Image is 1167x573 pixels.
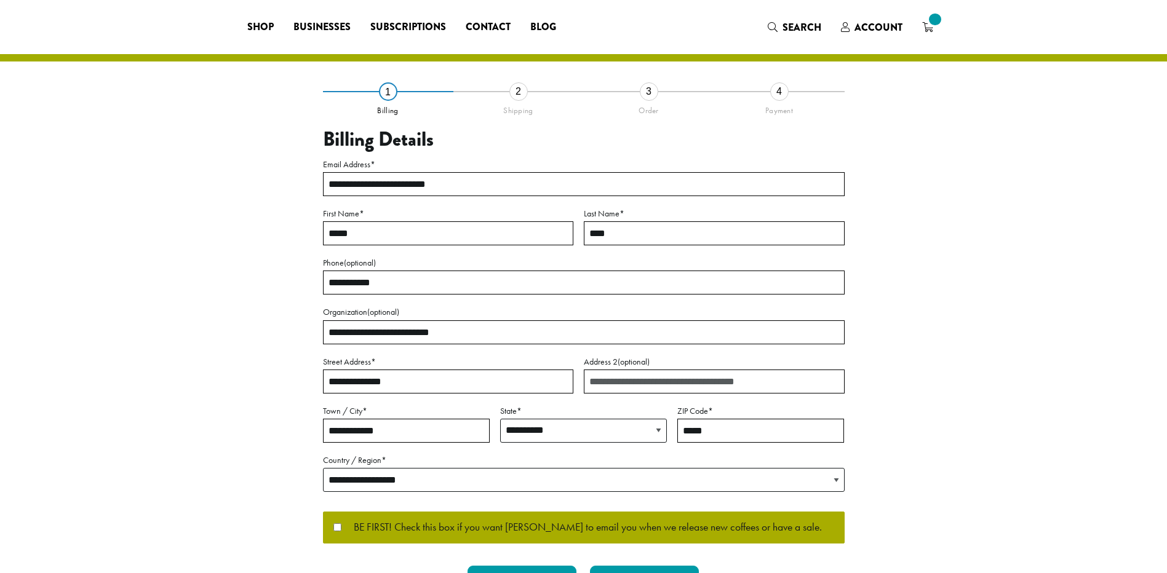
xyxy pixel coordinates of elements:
[783,20,821,34] span: Search
[323,206,573,221] label: First Name
[770,82,789,101] div: 4
[714,101,845,116] div: Payment
[466,20,511,35] span: Contact
[640,82,658,101] div: 3
[500,403,667,419] label: State
[618,356,650,367] span: (optional)
[453,101,584,116] div: Shipping
[323,101,453,116] div: Billing
[323,157,845,172] label: Email Address
[323,354,573,369] label: Street Address
[677,403,844,419] label: ZIP Code
[323,128,845,151] h3: Billing Details
[584,101,714,116] div: Order
[367,306,399,317] span: (optional)
[379,82,397,101] div: 1
[323,403,490,419] label: Town / City
[509,82,528,101] div: 2
[584,354,845,369] label: Address 2
[584,206,845,221] label: Last Name
[758,17,831,38] a: Search
[247,20,274,35] span: Shop
[341,522,822,533] span: BE FIRST! Check this box if you want [PERSON_NAME] to email you when we release new coffees or ha...
[333,523,341,531] input: BE FIRST! Check this box if you want [PERSON_NAME] to email you when we release new coffees or ha...
[237,17,284,37] a: Shop
[370,20,446,35] span: Subscriptions
[323,304,845,320] label: Organization
[854,20,902,34] span: Account
[344,257,376,268] span: (optional)
[530,20,556,35] span: Blog
[293,20,351,35] span: Businesses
